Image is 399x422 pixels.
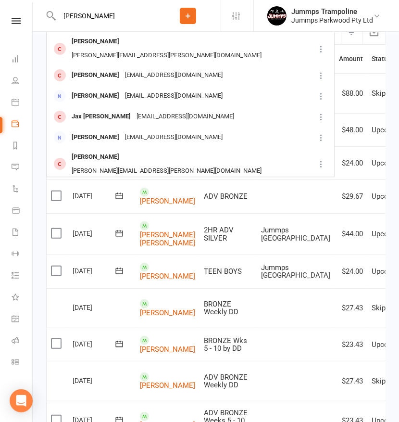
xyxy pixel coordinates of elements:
[12,309,33,331] a: General attendance kiosk mode
[12,287,33,309] a: What's New
[12,114,33,136] a: Payments
[335,328,367,361] td: $23.43
[204,336,247,353] span: BRONZE Wks 5 - 10 by DD
[140,382,195,390] a: [PERSON_NAME]
[204,373,248,390] span: ADV BRONZE Weekly DD
[335,73,367,113] td: $88.00
[291,7,373,16] div: Jummps Trampoline
[122,68,225,82] div: [EMAIL_ADDRESS][DOMAIN_NAME]
[69,49,264,63] div: [PERSON_NAME][EMAIL_ADDRESS][PERSON_NAME][DOMAIN_NAME]
[12,331,33,352] a: Roll call kiosk mode
[73,336,117,351] div: [DATE]
[69,150,122,164] div: [PERSON_NAME]
[69,164,264,178] div: [PERSON_NAME][EMAIL_ADDRESS][PERSON_NAME][DOMAIN_NAME]
[12,136,33,157] a: Reports
[12,201,33,222] a: Product Sales
[335,146,367,179] td: $24.00
[12,71,33,92] a: People
[335,361,367,401] td: $27.43
[267,6,287,26] img: thumb_image1698795904.png
[12,352,33,374] a: Class kiosk mode
[69,89,122,103] div: [PERSON_NAME]
[140,345,195,354] a: [PERSON_NAME]
[69,130,122,144] div: [PERSON_NAME]
[69,35,122,49] div: [PERSON_NAME]
[204,226,234,243] span: 2HR ADV SILVER
[335,288,367,328] td: $27.43
[10,389,33,412] div: Open Intercom Messenger
[372,377,397,385] span: Skipped
[73,263,117,278] div: [DATE]
[12,49,33,71] a: Dashboard
[140,272,195,281] a: [PERSON_NAME]
[257,213,335,255] td: Jummps [GEOGRAPHIC_DATA]
[335,213,367,255] td: $44.00
[12,92,33,114] a: Calendar
[372,89,397,98] span: Skipped
[73,373,117,388] div: [DATE]
[122,130,225,144] div: [EMAIL_ADDRESS][DOMAIN_NAME]
[69,110,134,124] div: Jax [PERSON_NAME]
[73,226,117,241] div: [DATE]
[257,255,335,288] td: Jummps [GEOGRAPHIC_DATA]
[134,110,237,124] div: [EMAIL_ADDRESS][DOMAIN_NAME]
[204,192,248,201] span: ADV BRONZE
[372,304,397,312] span: Skipped
[204,267,242,276] span: TEEN BOYS
[140,197,195,205] a: [PERSON_NAME]
[73,300,117,315] div: [DATE]
[335,179,367,213] td: $29.67
[140,308,195,317] a: [PERSON_NAME]
[69,68,122,82] div: [PERSON_NAME]
[122,89,225,103] div: [EMAIL_ADDRESS][DOMAIN_NAME]
[335,45,367,73] th: Amount
[204,300,238,317] span: BRONZE Weekly DD
[291,16,373,25] div: Jummps Parkwood Pty Ltd
[56,9,155,23] input: Search...
[335,113,367,146] td: $48.00
[335,255,367,288] td: $24.00
[140,230,195,247] a: [PERSON_NAME] [PERSON_NAME]
[73,188,117,203] div: [DATE]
